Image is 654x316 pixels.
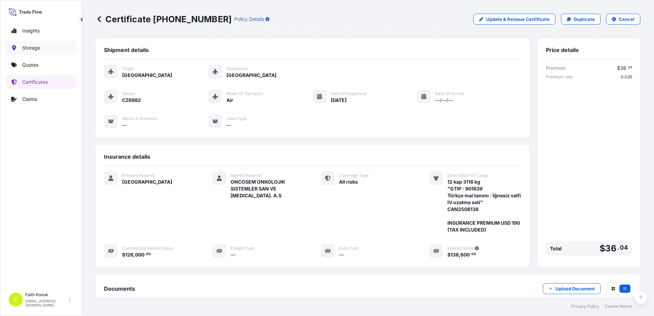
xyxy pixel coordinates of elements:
span: $ [447,252,450,257]
span: Primary Assured [122,173,155,178]
span: . [627,66,628,69]
span: 12 kap 3116 kg "GTIP : 901839 Türkçe mal tanımı : İğnesiz valfi IV uzatma seti" CAN2508138 INSURA... [447,179,521,233]
span: F [14,296,18,303]
span: — [339,251,344,258]
span: 36 [605,244,616,253]
span: [GEOGRAPHIC_DATA] [122,72,172,79]
span: Documents [104,285,135,292]
span: Date of Departure [331,91,366,96]
p: Storage [22,44,40,51]
a: Quotes [6,58,76,72]
span: 36 [620,66,626,70]
p: Policy Details [234,16,264,23]
span: Insurance details [104,153,150,160]
span: Marks & Numbers [122,116,157,121]
span: Shipment details [104,47,149,53]
p: Certificate [PHONE_NUMBER] [96,14,232,25]
span: Coverage Type [339,173,369,178]
span: Air [226,97,233,104]
p: Cancel [619,16,635,23]
a: Update & Reissue Certificate [473,14,555,25]
button: Cancel [606,14,640,25]
span: 04 [620,246,628,250]
a: Cookie Notice [605,304,632,309]
a: Claims [6,92,76,106]
p: Quotes [22,62,38,68]
span: ONCOSEM ONKOLOJIK SISTEMLER SAN VE [MEDICAL_DATA]. A.S [231,179,304,199]
span: $ [617,66,620,70]
span: Insured Value [447,246,473,251]
p: Claims [22,96,37,103]
span: Vessel [122,91,134,96]
p: Faith Konuk [25,292,68,298]
span: Premium rate [546,74,573,80]
span: Origin [122,66,134,71]
span: , [133,252,135,257]
span: [GEOGRAPHIC_DATA] [226,72,276,79]
span: Price details [546,47,579,53]
p: Duplicate [574,16,595,23]
p: Insights [22,27,40,34]
span: 00 [146,253,151,255]
p: [EMAIL_ADDRESS][DOMAIN_NAME] [25,299,68,307]
button: Upload Document [543,283,601,294]
span: [GEOGRAPHIC_DATA] [122,179,172,185]
a: Certificates [6,75,76,89]
span: Destination [226,66,248,71]
span: , [459,252,460,257]
p: Update & Reissue Certificate [486,16,550,23]
a: Duplicate [561,14,601,25]
span: — [122,122,127,129]
span: All risks [339,179,358,185]
p: Certificates [22,79,48,85]
a: Privacy Policy [571,304,599,309]
a: Insights [6,24,76,38]
span: Duty Cost [339,246,358,251]
span: $ [600,244,605,253]
span: —/—/— [435,97,453,104]
span: Named Assured [231,173,261,178]
span: Date of Arrival [435,91,464,96]
span: . [470,253,471,255]
span: Description Of Cargo [447,173,488,178]
span: . [145,253,146,255]
span: 00 [471,253,476,255]
span: $ [122,252,125,257]
span: [DATE] [331,97,346,104]
span: Commercial Invoice Value [122,246,173,251]
span: 138 [450,252,459,257]
a: Storage [6,41,76,55]
span: 04 [628,66,632,69]
span: . [617,246,619,250]
span: 600 [460,252,470,257]
span: CZ6882 [122,97,141,104]
span: Load Type [226,116,247,121]
span: — [231,251,235,258]
span: Mode of Transport [226,91,263,96]
span: 000 [135,252,144,257]
span: Total [550,245,562,252]
span: Premium [546,65,565,71]
p: Upload Document [555,285,595,292]
span: 126 [125,252,133,257]
span: Freight Cost [231,246,254,251]
span: 0.026 [621,74,632,80]
span: — [226,122,231,129]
